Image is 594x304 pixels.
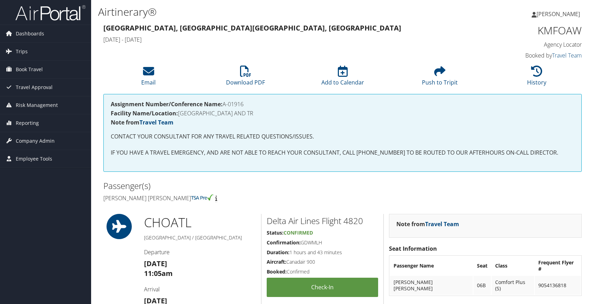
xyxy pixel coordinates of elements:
[425,220,459,228] a: Travel Team
[16,79,53,96] span: Travel Approval
[16,96,58,114] span: Risk Management
[470,23,582,38] h1: KMFOAW
[15,5,86,21] img: airportal-logo.png
[267,249,378,256] h5: 1 hours and 43 minutes
[537,10,580,18] span: [PERSON_NAME]
[267,239,301,246] strong: Confirmation:
[470,52,582,59] h4: Booked by
[144,248,256,256] h4: Departure
[267,258,286,265] strong: Aircraft:
[321,69,364,86] a: Add to Calendar
[111,132,574,141] p: CONTACT YOUR CONSULTANT FOR ANY TRAVEL RELATED QUESTIONS/ISSUES.
[103,180,337,192] h2: Passenger(s)
[267,258,378,265] h5: Canadair 900
[267,278,378,297] a: Check-in
[267,249,289,256] strong: Duration:
[552,52,582,59] a: Travel Team
[144,234,256,241] h5: [GEOGRAPHIC_DATA] / [GEOGRAPHIC_DATA]
[535,256,581,275] th: Frequent Flyer #
[473,276,491,295] td: 06B
[473,256,491,275] th: Seat
[111,110,574,116] h4: [GEOGRAPHIC_DATA] AND TR
[226,69,265,86] a: Download PDF
[535,276,581,295] td: 9054136818
[267,229,284,236] strong: Status:
[389,245,437,252] strong: Seat Information
[16,25,44,42] span: Dashboards
[390,276,473,295] td: [PERSON_NAME] [PERSON_NAME]
[492,256,534,275] th: Class
[527,69,546,86] a: History
[141,69,156,86] a: Email
[144,214,256,231] h1: CHO ATL
[103,194,337,202] h4: [PERSON_NAME] [PERSON_NAME]
[267,268,287,275] strong: Booked:
[16,61,43,78] span: Book Travel
[267,215,378,227] h2: Delta Air Lines Flight 4820
[103,23,401,33] strong: [GEOGRAPHIC_DATA], [GEOGRAPHIC_DATA] [GEOGRAPHIC_DATA], [GEOGRAPHIC_DATA]
[144,259,167,268] strong: [DATE]
[98,5,424,19] h1: Airtinerary®
[103,36,459,43] h4: [DATE] - [DATE]
[16,150,52,168] span: Employee Tools
[16,132,55,150] span: Company Admin
[139,119,173,126] a: Travel Team
[111,148,574,157] p: IF YOU HAVE A TRAVEL EMERGENCY, AND ARE NOT ABLE TO REACH YOUR CONSULTANT, CALL [PHONE_NUMBER] TO...
[396,220,459,228] strong: Note from
[111,119,173,126] strong: Note from
[284,229,313,236] span: Confirmed
[422,69,458,86] a: Push to Tripit
[267,239,378,246] h5: GDWMLH
[267,268,378,275] h5: Confirmed
[111,100,223,108] strong: Assignment Number/Conference Name:
[532,4,587,25] a: [PERSON_NAME]
[16,114,39,132] span: Reporting
[111,109,178,117] strong: Facility Name/Location:
[144,269,173,278] strong: 11:05am
[492,276,534,295] td: Comfort Plus (S)
[144,285,256,293] h4: Arrival
[390,256,473,275] th: Passenger Name
[470,41,582,48] h4: Agency Locator
[16,43,28,60] span: Trips
[111,101,574,107] h4: A-01916
[191,194,214,201] img: tsa-precheck.png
